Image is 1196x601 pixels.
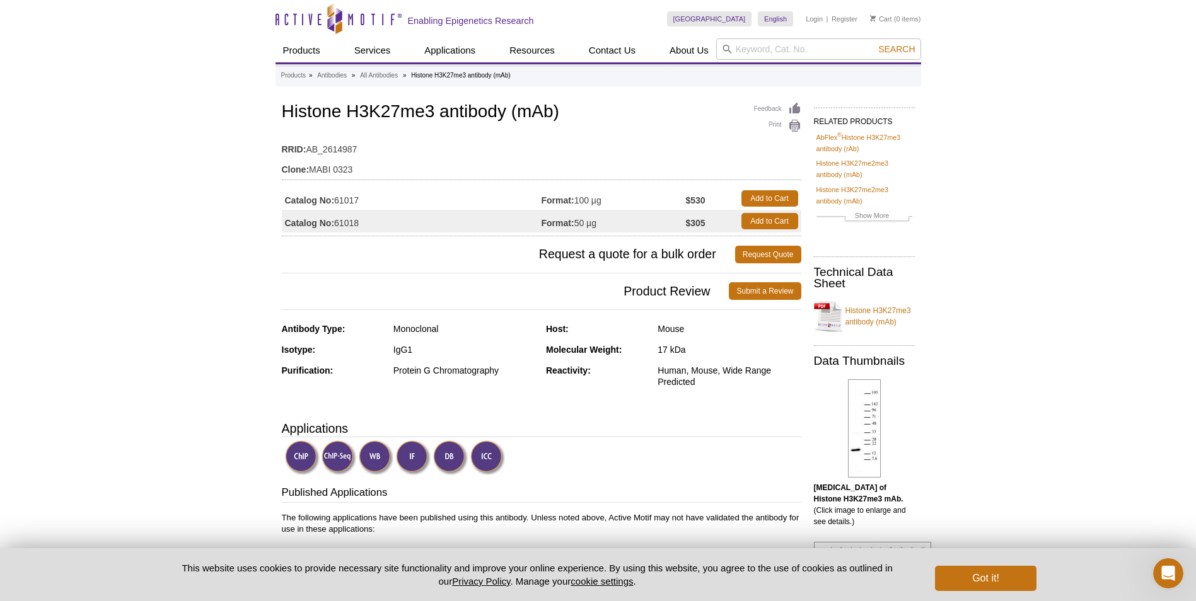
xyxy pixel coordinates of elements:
[408,15,534,26] h2: Enabling Epigenetics Research
[814,107,915,130] h2: RELATED PRODUCTS
[816,184,912,207] a: Histone H3K27me2me3 antibody (mAb)
[347,38,398,62] a: Services
[816,157,912,180] a: Histone H3K27me2me3 antibody (mAb)
[417,38,483,62] a: Applications
[870,11,921,26] li: (0 items)
[874,43,919,55] button: Search
[837,132,842,138] sup: ®
[571,576,633,587] button: cookie settings
[282,246,735,263] span: Request a quote for a bulk order
[667,11,752,26] a: [GEOGRAPHIC_DATA]
[685,195,705,206] strong: $530
[716,38,921,60] input: Keyword, Cat. No.
[470,440,505,475] img: Immunocytochemistry Validated
[542,195,574,206] strong: Format:
[581,38,643,62] a: Contact Us
[754,119,801,133] a: Print
[542,210,686,232] td: 50 µg
[542,187,686,210] td: 100 µg
[282,419,801,438] h3: Applications
[546,345,622,355] strong: Molecular Weight:
[935,566,1036,591] button: Got it!
[658,344,801,355] div: 17 kDa
[814,482,915,527] p: (Click image to enlarge and see details.)
[754,102,801,116] a: Feedback
[816,210,912,224] a: Show More
[403,72,407,79] li: »
[281,70,306,81] a: Products
[870,15,876,21] img: Your Cart
[1153,558,1183,588] iframe: Intercom live chat
[729,282,801,300] a: Submit a Review
[433,440,468,475] img: Dot Blot Validated
[662,38,716,62] a: About Us
[741,213,798,229] a: Add to Cart
[411,72,510,79] li: Histone H3K27me3 antibody (mAb)
[396,440,431,475] img: Immunofluorescence Validated
[870,14,892,23] a: Cart
[282,210,542,232] td: 61018
[352,72,356,79] li: »
[685,217,705,229] strong: $305
[393,323,537,335] div: Monoclonal
[658,323,801,335] div: Mouse
[282,156,801,176] td: MABI 0323
[360,70,398,81] a: All Antibodies
[313,547,351,556] strong: CUT&Tag
[806,14,823,23] a: Login
[282,187,542,210] td: 61017
[452,576,510,587] a: Privacy Policy
[741,190,798,207] a: Add to Cart
[542,217,574,229] strong: Format:
[814,266,915,289] h2: Technical Data Sheet
[309,72,313,79] li: »
[735,246,801,263] a: Request Quote
[282,144,306,155] strong: RRID:
[658,365,801,387] div: Human, Mouse, Wide Range Predicted
[285,217,335,229] strong: Catalog No:
[282,365,334,375] strong: Purification:
[282,102,801,123] h1: Histone H3K27me3 antibody (mAb)
[282,324,345,334] strong: Antibody Type:
[282,485,801,503] h3: Published Applications
[282,136,801,156] td: AB_2614987
[546,365,591,375] strong: Reactivity:
[832,14,857,23] a: Register
[546,324,569,334] strong: Host:
[814,483,903,503] b: [MEDICAL_DATA] of Histone H3K27me3 mAb.
[322,440,356,475] img: ChIP-Seq Validated
[814,297,915,335] a: Histone H3K27me3 antibody (mAb)
[276,38,328,62] a: Products
[878,44,915,54] span: Search
[393,344,537,355] div: IgG1
[285,440,320,475] img: ChIP Validated
[285,195,335,206] strong: Catalog No:
[359,440,393,475] img: Western Blot Validated
[282,282,729,300] span: Product Review
[160,561,915,588] p: This website uses cookies to provide necessary site functionality and improve your online experie...
[814,355,915,367] h2: Data Thumbnails
[502,38,562,62] a: Resources
[758,11,793,26] a: English
[827,11,828,26] li: |
[816,132,912,154] a: AbFlex®Histone H3K27me3 antibody (rAb)
[848,379,881,478] img: Histone H3K27me3 antibody (mAb) tested by Western blot.
[282,345,316,355] strong: Isotype:
[317,70,347,81] a: Antibodies
[393,365,537,376] div: Protein G Chromatography
[282,164,310,175] strong: Clone:
[814,542,931,575] img: Histone H3K27me3 antibody (mAb) tested by dot blot analysis.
